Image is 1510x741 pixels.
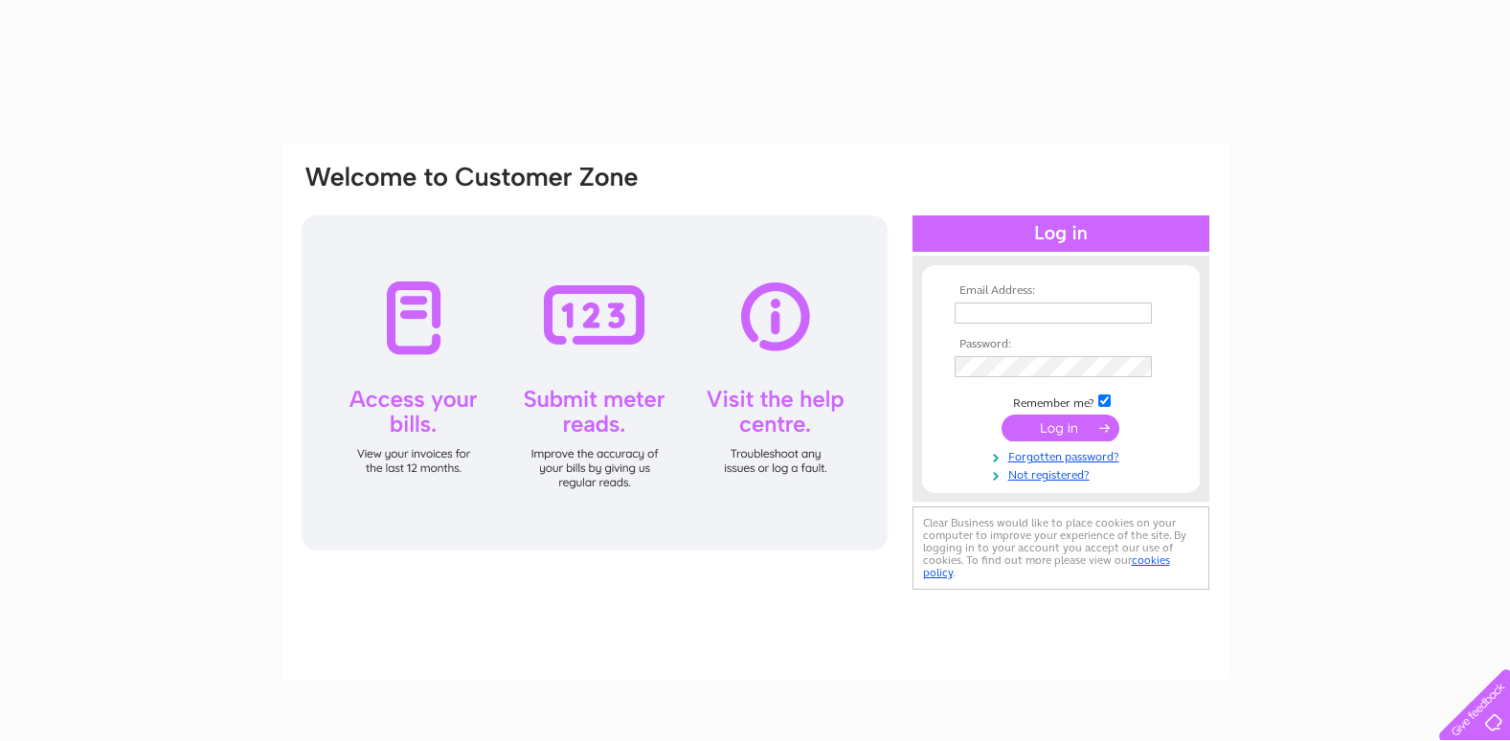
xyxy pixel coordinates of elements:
input: Submit [1002,415,1119,441]
a: cookies policy [923,553,1170,579]
th: Password: [950,338,1172,351]
a: Forgotten password? [955,446,1172,464]
a: Not registered? [955,464,1172,483]
td: Remember me? [950,392,1172,411]
div: Clear Business would like to place cookies on your computer to improve your experience of the sit... [913,506,1209,590]
th: Email Address: [950,284,1172,298]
